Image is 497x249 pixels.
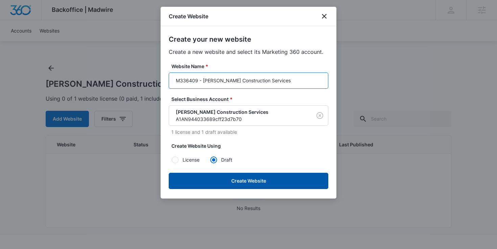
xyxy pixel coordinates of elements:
[171,142,331,149] label: Create Website Using
[176,108,302,116] p: [PERSON_NAME] Construction Services
[210,156,249,163] label: Draft
[171,96,331,103] label: Select Business Account
[171,156,210,163] label: License
[171,128,328,136] p: 1 license and 1 draft available
[169,173,328,189] button: Create Website
[171,63,331,70] label: Website Name
[320,12,328,20] button: close
[169,12,208,20] h1: Create Website
[169,34,328,44] h2: Create your new website
[169,48,328,56] p: Create a new website and select its Marketing 360 account.
[314,110,325,121] button: Clear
